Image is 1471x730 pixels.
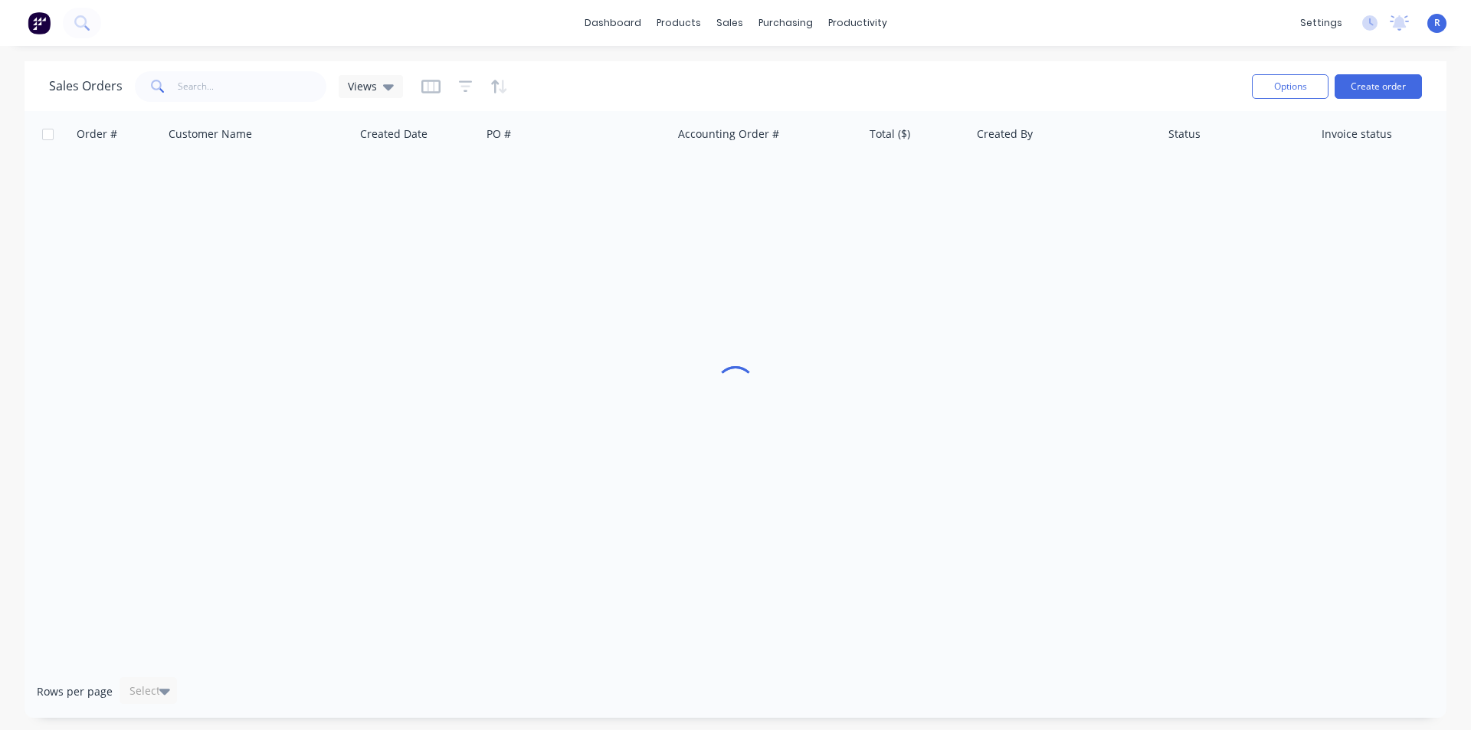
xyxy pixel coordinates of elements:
input: Search... [178,71,327,102]
img: Factory [28,11,51,34]
div: Select... [129,683,169,699]
div: Order # [77,126,117,142]
h1: Sales Orders [49,79,123,93]
div: Accounting Order # [678,126,779,142]
span: Rows per page [37,684,113,699]
div: Invoice status [1322,126,1392,142]
div: Customer Name [169,126,252,142]
div: products [649,11,709,34]
span: R [1434,16,1440,30]
button: Options [1252,74,1328,99]
span: Views [348,78,377,94]
div: Total ($) [870,126,910,142]
div: PO # [487,126,511,142]
div: sales [709,11,751,34]
div: settings [1292,11,1350,34]
button: Create order [1335,74,1422,99]
div: Status [1168,126,1201,142]
div: purchasing [751,11,821,34]
a: dashboard [577,11,649,34]
div: Created By [977,126,1033,142]
div: productivity [821,11,895,34]
div: Created Date [360,126,428,142]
